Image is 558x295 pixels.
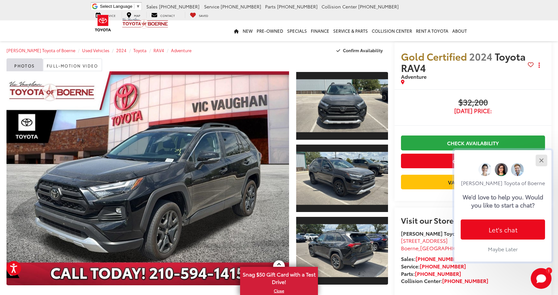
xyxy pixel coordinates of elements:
[153,47,164,53] a: RAV4
[255,20,285,41] a: Pre-Owned
[401,237,448,244] span: [STREET_ADDRESS]
[296,71,388,140] a: Expand Photo 1
[185,12,213,18] a: My Saved Vehicles
[296,216,388,285] a: Expand Photo 3
[401,49,467,63] span: Gold Certified
[461,219,545,240] button: Let's chat
[401,237,490,252] a: [STREET_ADDRESS] Boerne,[GEOGRAPHIC_DATA] 78006
[442,277,488,284] a: [PHONE_NUMBER]
[531,268,552,289] button: Toggle Chat Window
[159,3,200,10] span: [PHONE_NUMBER]
[221,3,261,10] span: [PHONE_NUMBER]
[6,58,43,71] a: Photos
[534,153,548,167] button: Close
[401,73,427,80] span: Adventure
[4,70,292,286] img: 2024 Toyota RAV4 Adventure
[43,58,102,71] a: Full-Motion Video
[450,20,469,41] a: About
[91,12,120,18] a: Service
[265,3,276,10] span: Parts
[146,3,158,10] span: Sales
[469,49,492,63] span: 2024
[370,20,414,41] a: Collision Center
[321,3,357,10] span: Collision Center
[285,20,309,41] a: Specials
[401,244,418,252] span: Boerne
[100,4,132,9] span: Select Language
[204,3,219,10] span: Service
[146,12,180,18] a: Contact
[6,71,289,285] a: Expand Photo 0
[401,175,545,189] a: Value Your Trade
[461,243,545,255] button: Maybe Later
[358,3,399,10] span: [PHONE_NUMBER]
[309,20,331,41] a: Finance
[116,47,127,53] a: 2024
[82,47,109,53] a: Used Vehicles
[241,20,255,41] a: New
[6,47,75,53] a: [PERSON_NAME] Toyota of Boerne
[534,60,545,71] button: Actions
[401,136,545,150] a: Check Availability
[461,179,545,186] p: [PERSON_NAME] Toyota of Boerne
[171,47,191,53] a: Adventure
[401,230,486,237] strong: [PERSON_NAME] Toyota of Boerne
[420,244,474,252] span: [GEOGRAPHIC_DATA]
[401,108,545,114] span: [DATE] Price:
[295,224,389,277] img: 2024 Toyota RAV4 Adventure
[136,4,140,9] span: ▼
[295,79,389,132] img: 2024 Toyota RAV4 Adventure
[401,49,526,75] span: Toyota RAV4
[463,193,543,209] p: We'd love to help you. Would you like to start a chat?
[100,4,140,9] a: Select Language​
[277,3,318,10] span: [PHONE_NUMBER]
[122,18,168,29] img: Vic Vaughan Toyota of Boerne
[333,45,388,56] button: Confirm Availability
[401,154,545,168] button: Get Price Now
[296,144,388,213] a: Expand Photo 2
[133,47,147,53] a: Toyota
[241,267,317,287] span: Snag $50 Gift Card with a Test Drive!
[420,262,466,270] a: [PHONE_NUMBER]
[331,20,370,41] a: Service & Parts: Opens in a new tab
[401,98,545,108] span: $32,200
[343,47,383,53] span: Confirm Availability
[401,216,545,224] h2: Visit our Store
[401,270,461,277] strong: Parts:
[454,150,552,262] div: Close[PERSON_NAME] Toyota of BoerneWe'd love to help you. Would you like to start a chat?Let's ch...
[415,270,461,277] a: [PHONE_NUMBER]
[91,13,115,34] img: Toyota
[295,152,389,205] img: 2024 Toyota RAV4 Adventure
[548,269,550,272] span: 1
[401,255,462,262] strong: Sales:
[531,268,552,289] svg: Start Chat
[401,244,490,252] span: ,
[122,12,145,18] a: Map
[6,268,19,278] span: Special
[401,277,488,284] strong: Collision Center:
[539,63,540,68] span: dropdown dots
[232,20,241,41] a: Home
[401,262,466,270] strong: Service:
[199,13,208,18] span: Saved
[416,255,462,262] a: [PHONE_NUMBER]
[414,20,450,41] a: Rent a Toyota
